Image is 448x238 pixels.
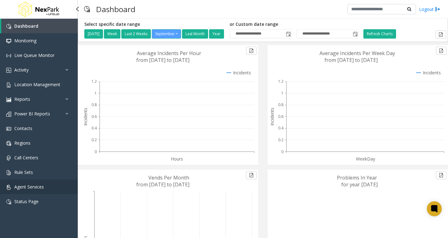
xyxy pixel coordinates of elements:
img: 'icon' [6,82,11,87]
text: 1 [281,91,283,96]
span: Regions [14,140,30,146]
text: Hours [171,156,183,162]
h5: Select specific date range [84,22,225,27]
text: Incidents [269,108,275,126]
text: 0.8 [91,102,97,107]
img: 'icon' [6,199,11,204]
text: for year [DATE] [341,181,378,188]
button: September [152,29,181,39]
h3: Dashboard [93,2,138,17]
img: 'icon' [6,126,11,131]
text: 0.2 [91,137,97,142]
button: Export to pdf [436,47,446,55]
button: Export to pdf [436,171,446,179]
img: 'icon' [6,39,11,44]
span: Monitoring [14,38,36,44]
span: Power BI Reports [14,111,50,117]
text: 0.8 [278,102,283,107]
button: [DATE] [84,29,103,39]
span: Rule Sets [14,169,33,175]
text: Vends Per Month [148,174,189,181]
span: Toggle popup [285,30,292,38]
button: Export to pdf [246,47,257,55]
button: Last 2 Weeks [121,29,151,39]
img: 'icon' [6,24,11,29]
text: 0.4 [278,125,284,131]
img: 'icon' [6,185,11,190]
img: 'icon' [6,141,11,146]
img: 'icon' [6,68,11,73]
text: Problems In Year [337,174,377,181]
span: Status Page [14,198,39,204]
img: 'icon' [6,170,11,175]
text: 0.6 [91,114,97,119]
text: 1.2 [91,79,97,84]
span: Dashboard [14,23,38,29]
button: Week [104,29,120,39]
text: 0 [95,149,97,154]
span: Agent Services [14,184,44,190]
text: Average Incidents Per Hour [137,50,201,57]
text: from [DATE] to [DATE] [136,181,189,188]
button: Export to pdf [436,30,446,39]
button: Export to pdf [246,171,257,179]
text: WeekDay [356,156,376,162]
text: Average Incidents Per Week Day [320,50,395,57]
text: 1 [95,91,97,96]
img: pageIcon [84,2,90,17]
text: 0.2 [278,137,283,142]
img: 'icon' [6,53,11,58]
a: Logout [419,6,440,12]
h5: or Custom date range [230,22,359,27]
button: Refresh Charts [363,29,396,39]
text: from [DATE] to [DATE] [136,57,189,63]
text: from [DATE] to [DATE] [324,57,378,63]
text: 0.4 [91,125,97,131]
img: 'icon' [6,112,11,117]
text: 0.6 [278,114,283,119]
a: Dashboard [1,19,78,33]
text: Incidents [82,108,88,126]
button: Year [209,29,224,39]
img: 'icon' [6,156,11,161]
img: 'icon' [6,97,11,102]
span: Toggle popup [352,30,358,38]
text: 0 [281,149,283,154]
span: Call Centers [14,155,38,161]
span: Reports [14,96,30,102]
span: Contacts [14,125,32,131]
span: Activity [14,67,29,73]
button: Last Month [182,29,208,39]
img: logout [435,6,440,12]
text: 1.2 [278,79,283,84]
span: Location Management [14,82,60,87]
span: Live Queue Monitor [14,52,54,58]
